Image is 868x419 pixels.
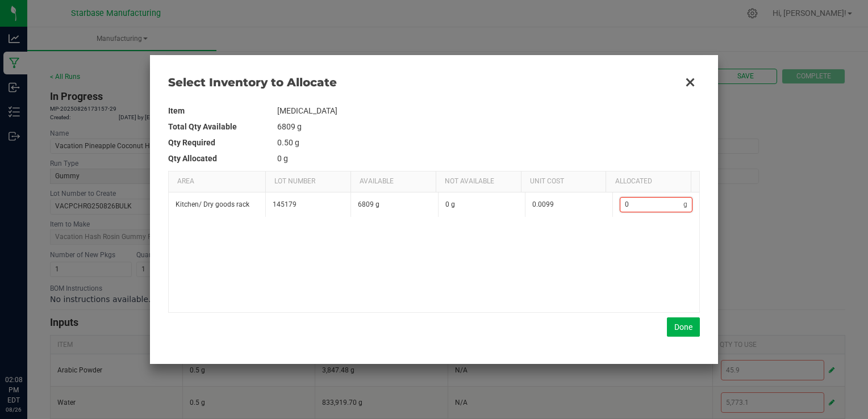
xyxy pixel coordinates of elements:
[438,192,525,217] td: 0 g
[683,200,692,209] span: g
[265,192,350,217] td: 145179
[11,328,45,362] iframe: Resource center
[277,119,700,135] td: 6809 g
[34,326,47,340] iframe: Resource center unread badge
[274,177,315,186] span: Lot Number
[525,192,612,217] td: 0.0099
[277,103,700,119] td: [MEDICAL_DATA]
[350,192,438,217] td: 6809 g
[168,103,277,119] th: Item
[168,135,277,150] th: Qty Required
[277,150,700,166] td: 0 g
[177,177,194,186] span: Area
[168,74,678,90] span: Select Inventory to Allocate
[168,119,277,135] th: Total Qty Available
[667,317,700,337] button: Done
[277,135,700,150] td: 0.50 g
[169,171,699,312] div: Data table
[168,150,277,166] th: Qty Allocated
[360,177,394,186] span: Available
[530,177,564,186] span: Unit Cost
[445,177,494,186] span: Not Available
[176,200,249,208] span: Kitchen / Dry goods rack
[678,70,702,94] button: Close
[615,177,652,186] span: Allocated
